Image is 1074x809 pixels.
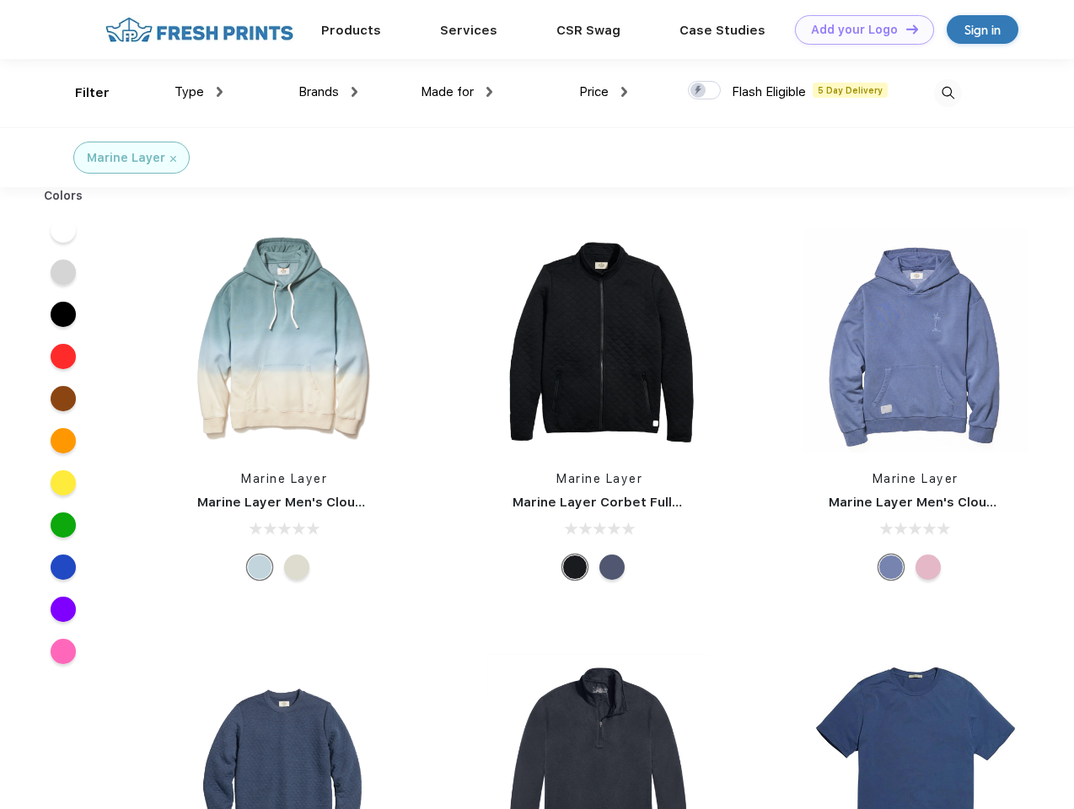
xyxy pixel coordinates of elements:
[321,23,381,38] a: Products
[964,20,1001,40] div: Sign in
[247,555,272,580] div: Cool Ombre
[298,84,339,99] span: Brands
[813,83,888,98] span: 5 Day Delivery
[878,555,904,580] div: Vintage Indigo
[934,79,962,107] img: desktop_search.svg
[440,23,497,38] a: Services
[172,229,396,453] img: func=resize&h=266
[513,495,746,510] a: Marine Layer Corbet Full-Zip Jacket
[487,229,712,453] img: func=resize&h=266
[556,472,642,485] a: Marine Layer
[811,23,898,37] div: Add your Logo
[87,149,165,167] div: Marine Layer
[579,84,609,99] span: Price
[906,24,918,34] img: DT
[217,87,223,97] img: dropdown.png
[284,555,309,580] div: Navy/Cream
[803,229,1028,453] img: func=resize&h=266
[241,472,327,485] a: Marine Layer
[75,83,110,103] div: Filter
[421,84,474,99] span: Made for
[197,495,472,510] a: Marine Layer Men's Cloud 9 Fleece Hoodie
[621,87,627,97] img: dropdown.png
[100,15,298,45] img: fo%20logo%202.webp
[486,87,492,97] img: dropdown.png
[562,555,588,580] div: Black
[599,555,625,580] div: Navy
[170,156,176,162] img: filter_cancel.svg
[556,23,620,38] a: CSR Swag
[31,187,96,205] div: Colors
[947,15,1018,44] a: Sign in
[175,84,204,99] span: Type
[732,84,806,99] span: Flash Eligible
[916,555,941,580] div: Lilas
[352,87,357,97] img: dropdown.png
[873,472,959,485] a: Marine Layer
